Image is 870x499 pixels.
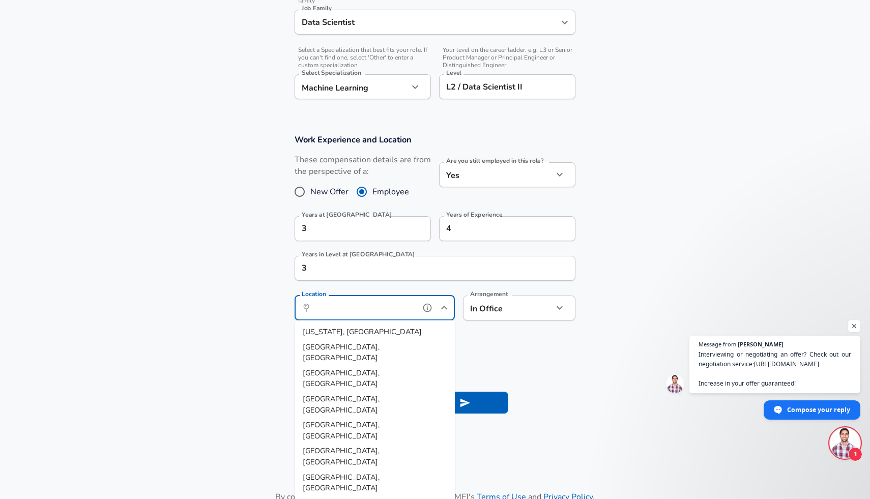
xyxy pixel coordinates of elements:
span: [GEOGRAPHIC_DATA], [GEOGRAPHIC_DATA] [303,341,380,363]
span: Message from [699,341,736,347]
span: [GEOGRAPHIC_DATA], [GEOGRAPHIC_DATA] [303,420,380,441]
div: Yes [439,162,553,187]
label: Arrangement [470,291,508,297]
label: Are you still employed in this role? [446,158,543,164]
span: New Offer [310,186,349,198]
label: Job Family [302,5,332,11]
input: L3 [444,79,571,95]
span: Interviewing or negotiating an offer? Check out our negotiation service: Increase in your offer g... [699,349,851,388]
input: Software Engineer [299,14,556,30]
label: Years at [GEOGRAPHIC_DATA] [302,212,392,218]
div: Machine Learning [295,74,409,99]
input: 0 [295,216,409,241]
label: Level [446,70,461,76]
span: 1 [848,447,862,461]
label: Years of Experience [446,212,502,218]
span: [US_STATE], [GEOGRAPHIC_DATA] [303,327,422,337]
span: [GEOGRAPHIC_DATA], [GEOGRAPHIC_DATA] [303,367,380,389]
input: 1 [295,256,553,281]
button: Close [437,301,451,315]
span: [GEOGRAPHIC_DATA], [GEOGRAPHIC_DATA] [303,394,380,415]
button: help [420,300,435,315]
div: Open chat [830,428,860,458]
span: Your level on the career ladder. e.g. L3 or Senior Product Manager or Principal Engineer or Disti... [439,46,575,69]
label: Years in Level at [GEOGRAPHIC_DATA] [302,251,415,257]
input: 7 [439,216,553,241]
span: [GEOGRAPHIC_DATA], [GEOGRAPHIC_DATA] [303,446,380,467]
h3: Work Experience and Location [295,134,575,145]
span: Employee [372,186,409,198]
span: Select a Specialization that best fits your role. If you can't find one, select 'Other' to enter ... [295,46,431,69]
div: In Office [463,296,538,320]
span: [GEOGRAPHIC_DATA], [GEOGRAPHIC_DATA] [303,472,380,493]
button: Open [558,15,572,30]
span: [PERSON_NAME] [738,341,784,347]
label: Select Specialization [302,70,361,76]
label: These compensation details are from the perspective of a: [295,154,431,178]
span: Compose your reply [787,401,850,419]
label: Location [302,291,326,297]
